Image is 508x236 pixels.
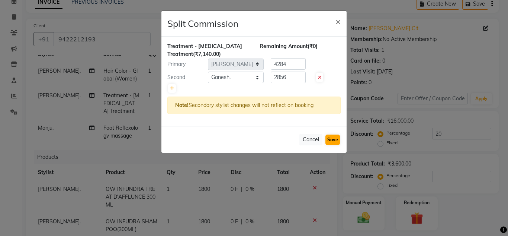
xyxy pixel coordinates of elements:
div: Primary [162,60,208,68]
strong: Note! [175,102,189,108]
button: Cancel [299,134,322,145]
h4: Split Commission [167,17,238,30]
span: × [335,16,341,27]
button: Save [325,135,340,145]
span: (₹0) [308,43,318,50]
button: Close [329,11,347,32]
div: Secondary stylist changes will not reflect on booking [167,97,341,114]
span: (₹7,140.00) [193,51,221,57]
div: Second [162,73,208,81]
span: Remaining Amount [260,43,308,50]
span: Treatment - [MEDICAL_DATA] Treatment [167,43,242,57]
